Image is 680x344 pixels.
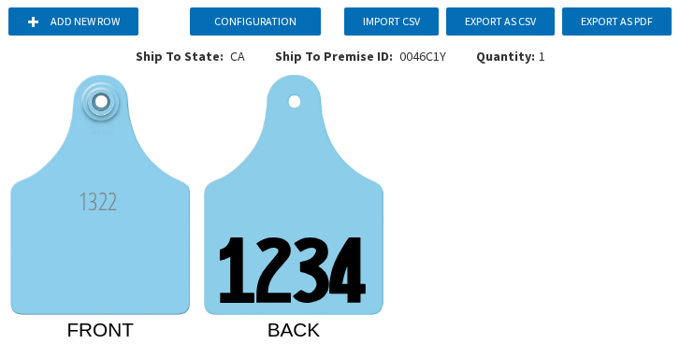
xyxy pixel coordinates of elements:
tspan: 123 [220,236,330,316]
tspan: FRONT [66,319,134,340]
span: Quantity: [476,48,535,64]
button: Configuration [190,7,321,36]
div: 0046C1Y [260,47,461,77]
div: 1 [476,47,545,65]
button: Export as CSV [446,7,555,36]
span: Ship To Premise ID: [275,48,393,64]
button: Add new row [8,7,138,36]
tspan: 2 [108,184,117,218]
tspan: BACK [268,319,321,340]
div: CA [121,47,260,77]
tspan: 132 [79,184,109,218]
tspan: 4 [329,237,366,316]
button: Import CSV [344,7,439,36]
button: Export as PDF [562,7,672,36]
span: Ship To State: [136,48,224,64]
